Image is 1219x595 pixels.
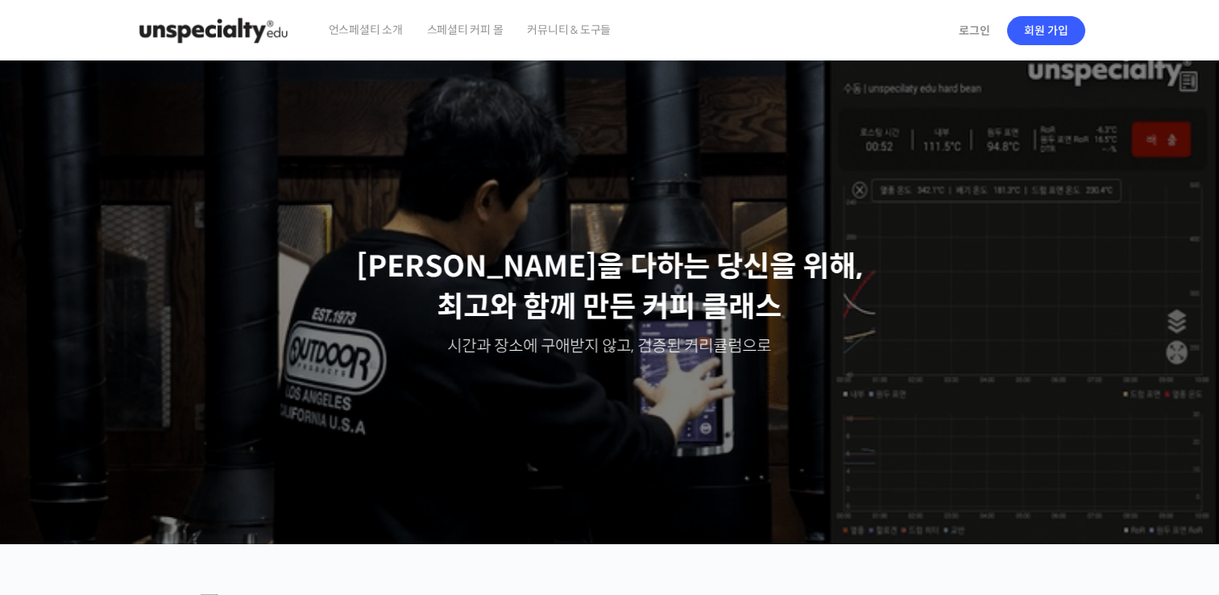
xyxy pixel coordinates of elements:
[16,335,1204,358] p: 시간과 장소에 구애받지 않고, 검증된 커리큘럼으로
[16,247,1204,328] p: [PERSON_NAME]을 다하는 당신을 위해, 최고와 함께 만든 커피 클래스
[949,12,1000,49] a: 로그인
[1007,16,1085,45] a: 회원 가입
